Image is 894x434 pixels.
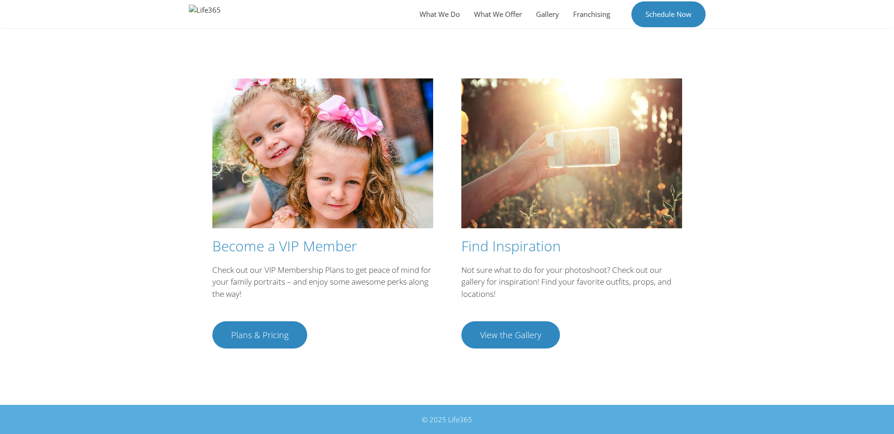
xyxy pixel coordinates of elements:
[212,264,433,300] p: Check out our VIP Membership Plans to get peace of mind for your family portraits – and enjoy som...
[212,238,433,255] h3: Become a VIP Member
[631,1,706,27] a: Schedule Now
[212,321,307,349] a: Plans & Pricing
[461,264,682,300] p: Not sure what to do for your photoshoot? Check out our gallery for inspiration! Find your favorit...
[189,414,706,425] div: © 2025 Life365
[212,78,433,228] img: Curly-haired sisters in matching bows play
[480,331,541,339] span: View the Gallery
[461,78,682,228] img: Hand holding out iphone for selfie in the sunshine
[231,331,288,339] span: Plans & Pricing
[461,238,682,255] h3: Find Inspiration
[461,321,560,349] a: View the Gallery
